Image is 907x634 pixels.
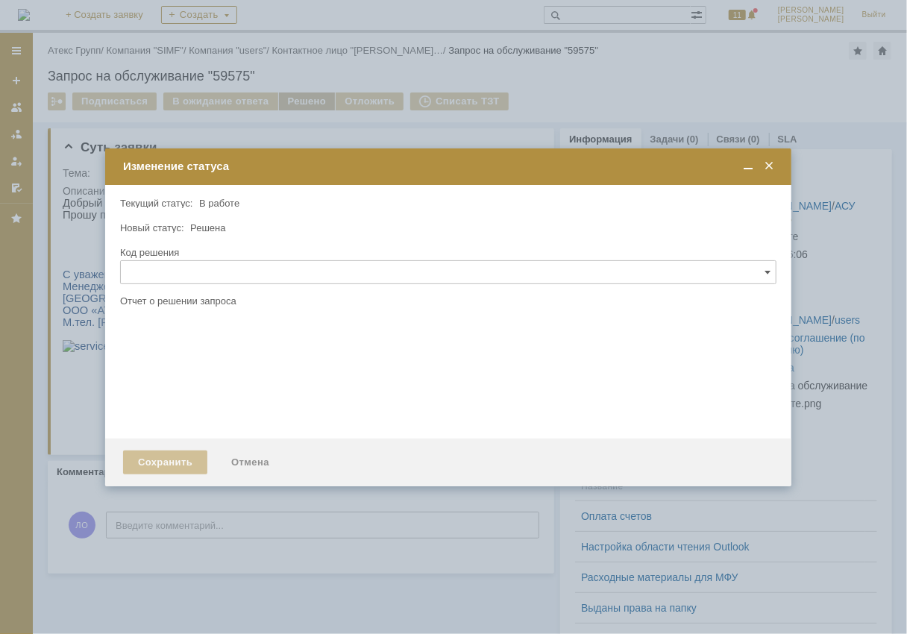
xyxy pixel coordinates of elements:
[120,198,192,209] label: Текущий статус:
[190,222,225,233] span: Решена
[741,160,756,173] span: Свернуть (Ctrl + M)
[120,248,773,257] div: Код решения
[123,160,776,173] div: Изменение статуса
[762,160,776,173] span: Закрыть
[199,198,239,209] span: В работе
[120,222,184,233] label: Новый статус:
[120,296,773,306] div: Отчет о решении запроса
